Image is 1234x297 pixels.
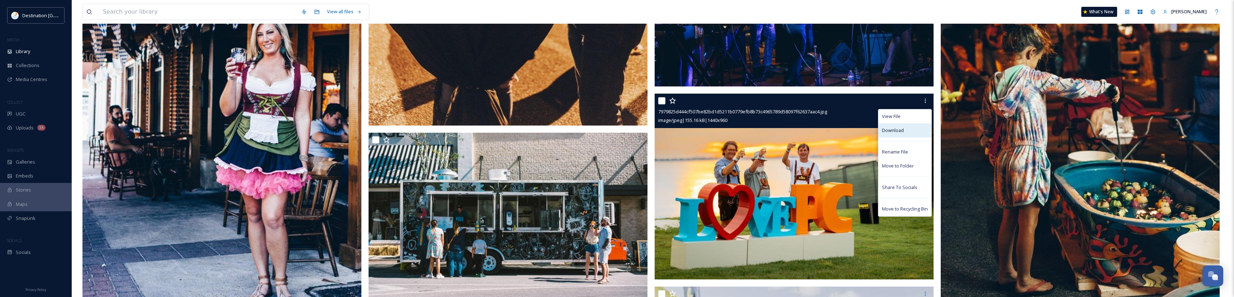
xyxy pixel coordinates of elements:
span: SOCIALS [7,238,22,243]
span: Move to Recycling Bin [882,206,928,212]
span: Download [882,127,904,134]
span: Maps [16,201,28,208]
span: Socials [16,249,31,256]
span: MEDIA [7,37,20,42]
span: Destination [GEOGRAPHIC_DATA] [22,12,94,19]
input: Search your library [99,4,298,20]
button: Open Chat [1202,265,1223,286]
a: What's New [1081,7,1117,17]
span: WIDGETS [7,147,24,153]
span: 7979825d444cf507be82bd1d5211b0779efb8b73c4965789d58097f62637aac4.jpg [658,108,827,115]
span: image/jpeg | 155.16 kB | 1440 x 960 [658,117,727,123]
span: [PERSON_NAME] [1171,8,1207,15]
img: 7979825d444cf507be82bd1d5211b0779efb8b73c4965789d58097f62637aac4.jpg [655,93,934,279]
span: Rename File [882,148,908,155]
span: Uploads [16,124,34,131]
span: Library [16,48,30,55]
span: SnapLink [16,215,35,222]
img: download.png [11,12,19,19]
span: UGC [16,110,25,117]
a: View all files [323,5,365,19]
span: Embeds [16,173,33,179]
span: Galleries [16,159,35,165]
a: Privacy Policy [25,285,46,293]
div: 1k [37,125,46,131]
span: Share To Socials [882,184,917,191]
span: Privacy Policy [25,287,46,292]
span: COLLECT [7,99,23,105]
span: Stories [16,187,31,193]
span: View File [882,113,901,120]
a: [PERSON_NAME] [1159,5,1210,19]
span: Media Centres [16,76,47,83]
span: Collections [16,62,39,69]
span: Move to Folder [882,162,914,169]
